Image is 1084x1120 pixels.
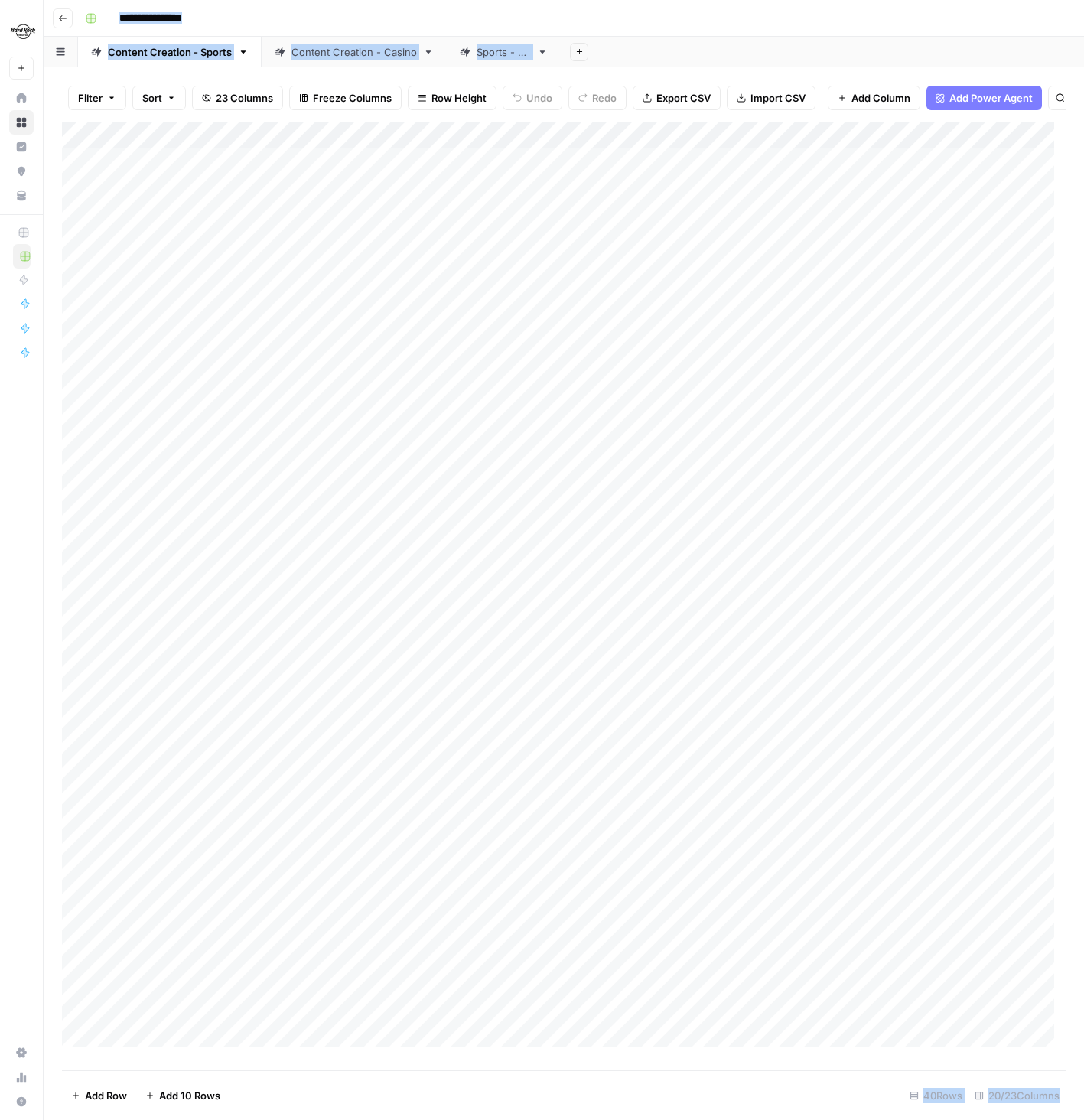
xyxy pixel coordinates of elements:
a: Content Creation - Sports [78,37,262,67]
a: Insights [9,135,34,159]
a: Content Creation - Casino [262,37,447,67]
a: Opportunities [9,159,34,184]
a: Your Data [9,184,34,208]
button: Help + Support [9,1089,34,1114]
span: Redo [592,90,617,106]
button: Sort [132,86,186,110]
div: Content Creation - Casino [291,44,417,60]
span: 23 Columns [216,90,273,106]
span: Filter [78,90,103,106]
button: Undo [503,86,562,110]
button: Add 10 Rows [136,1083,229,1108]
button: Workspace: Hard Rock Digital [9,12,34,50]
button: 23 Columns [192,86,283,110]
span: Row Height [431,90,487,106]
button: Add Row [62,1083,136,1108]
a: Settings [9,1040,34,1065]
span: Undo [526,90,552,106]
span: Freeze Columns [313,90,392,106]
a: Browse [9,110,34,135]
button: Export CSV [633,86,721,110]
span: Import CSV [750,90,806,106]
button: Row Height [408,86,496,110]
button: Add Column [828,86,920,110]
button: Import CSV [727,86,815,110]
img: Hard Rock Digital Logo [9,18,37,45]
div: 20/23 Columns [968,1083,1066,1108]
div: 40 Rows [903,1083,968,1108]
button: Redo [568,86,627,110]
button: Freeze Columns [289,86,402,110]
div: Content Creation - Sports [108,44,232,60]
span: Sort [142,90,162,106]
a: Sports - QA [447,37,561,67]
div: Sports - QA [477,44,531,60]
span: Export CSV [656,90,711,106]
a: Usage [9,1065,34,1089]
span: Add Power Agent [949,90,1033,106]
button: Filter [68,86,126,110]
span: Add 10 Rows [159,1088,220,1103]
a: Home [9,86,34,110]
span: Add Row [85,1088,127,1103]
button: Add Power Agent [926,86,1042,110]
span: Add Column [851,90,910,106]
